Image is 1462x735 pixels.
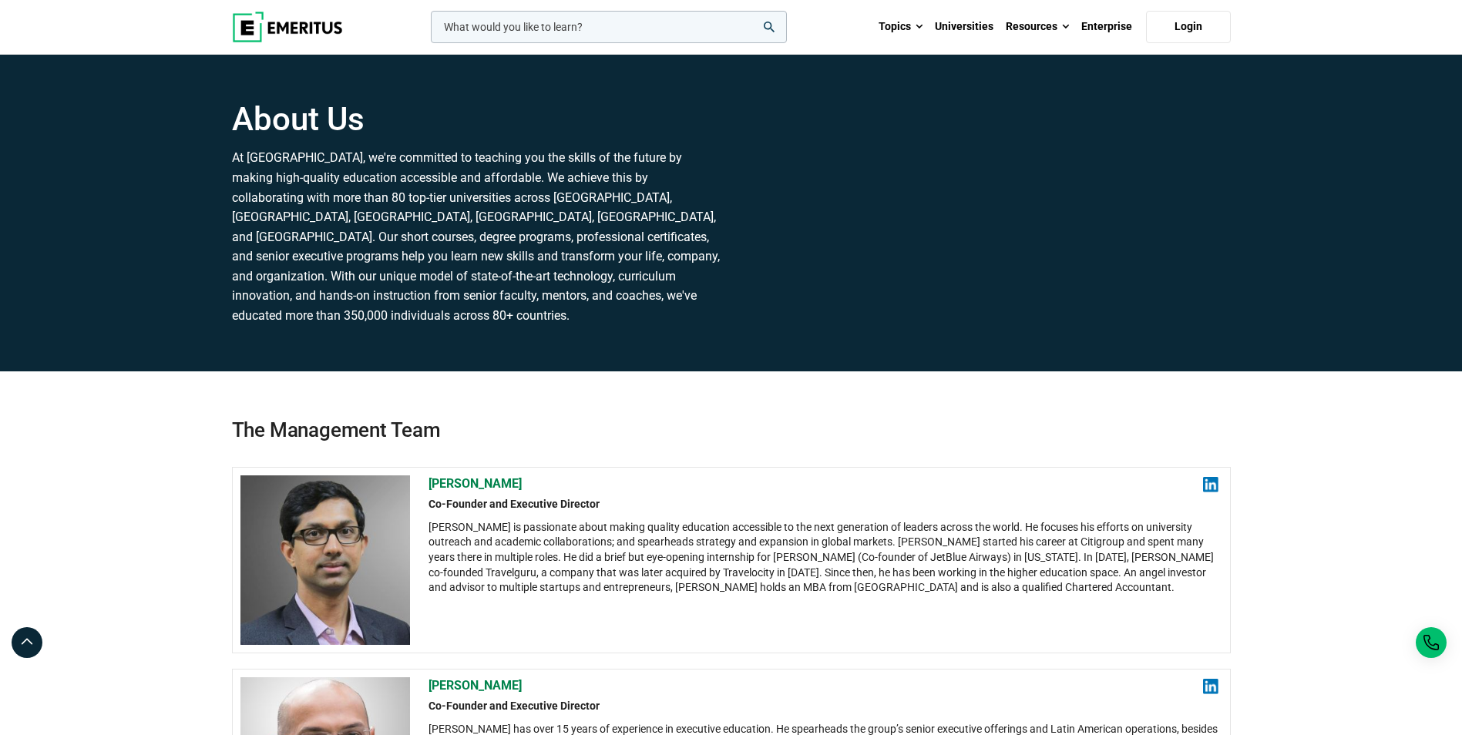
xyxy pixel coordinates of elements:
h1: About Us [232,100,722,139]
h2: The Management Team [232,371,1231,444]
input: woocommerce-product-search-field-0 [431,11,787,43]
h2: Co-Founder and Executive Director [429,699,1219,714]
a: Login [1146,11,1231,43]
h2: [PERSON_NAME] [429,475,1219,492]
img: linkedin.png [1203,679,1218,694]
iframe: YouTube video player [741,101,1231,344]
div: [PERSON_NAME] is passionate about making quality education accessible to the next generation of l... [429,520,1219,596]
p: At [GEOGRAPHIC_DATA], we're committed to teaching you the skills of the future by making high-qua... [232,148,722,325]
h2: [PERSON_NAME] [429,677,1219,694]
img: Ashwin-Damera-300x300-1 [240,475,410,645]
img: linkedin.png [1203,477,1218,492]
h2: Co-Founder and Executive Director [429,497,1219,512]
